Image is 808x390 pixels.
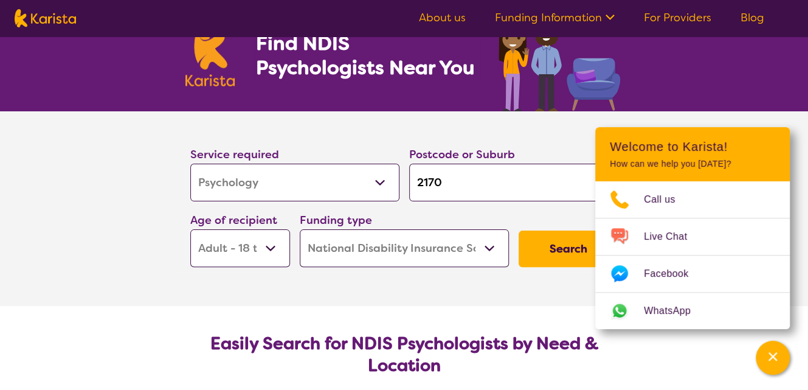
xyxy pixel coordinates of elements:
[419,10,466,25] a: About us
[610,139,775,154] h2: Welcome to Karista!
[644,228,702,246] span: Live Chat
[595,293,790,329] a: Web link opens in a new tab.
[595,181,790,329] ul: Choose channel
[644,302,705,320] span: WhatsApp
[185,21,235,86] img: Karista logo
[409,164,618,201] input: Type
[200,333,609,377] h2: Easily Search for NDIS Psychologists by Need & Location
[610,159,775,169] p: How can we help you [DATE]?
[409,147,515,162] label: Postcode or Suburb
[741,10,764,25] a: Blog
[494,5,623,111] img: psychology
[519,231,618,267] button: Search
[15,9,76,27] img: Karista logo
[644,190,690,209] span: Call us
[595,127,790,329] div: Channel Menu
[190,213,277,228] label: Age of recipient
[644,10,711,25] a: For Providers
[190,147,279,162] label: Service required
[756,341,790,375] button: Channel Menu
[255,31,480,80] h1: Find NDIS Psychologists Near You
[300,213,372,228] label: Funding type
[495,10,615,25] a: Funding Information
[644,265,703,283] span: Facebook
